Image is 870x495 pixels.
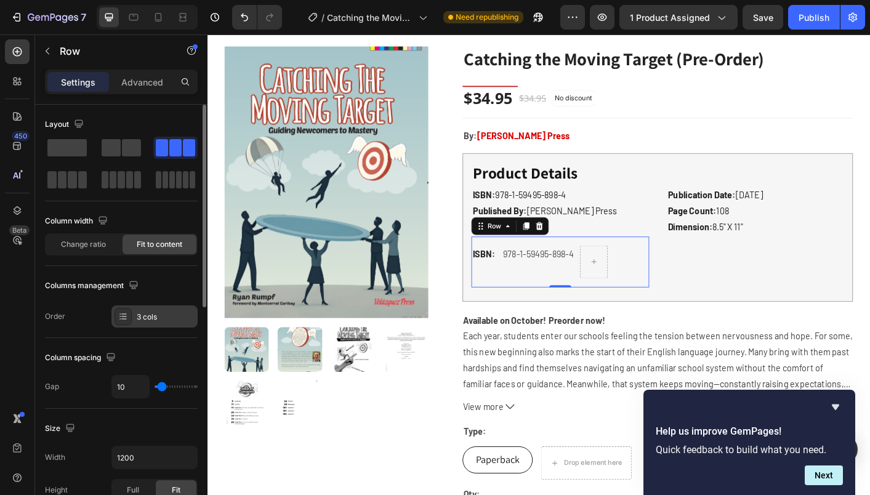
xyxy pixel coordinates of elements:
strong: ISBN: [296,239,321,251]
p: Advanced [121,76,163,89]
button: 7 [5,5,92,30]
div: Layout [45,116,86,133]
strong: Page Count: [514,191,568,203]
span: Change ratio [61,239,106,250]
div: Help us improve GemPages! [656,400,843,485]
strong: Product Details [296,143,413,166]
div: Drop element here [397,473,462,483]
strong: Type: [286,437,310,448]
div: Publish [799,11,829,24]
div: Paperback [299,464,348,484]
button: 1 product assigned [619,5,738,30]
p: [DATE] 108 8.5" X 11" [514,171,709,223]
div: Gap [45,381,59,392]
input: Auto [112,446,197,469]
p: 7 [81,10,86,25]
p: Row [60,44,164,58]
div: $34.95 [284,58,341,83]
div: Undo/Redo [232,5,282,30]
button: Next question [805,465,843,485]
span: / [321,11,324,24]
strong: ISBN: [296,173,321,185]
div: Width [45,452,65,463]
div: Each year, students enter our schools feeling the tension between nervousness and hope. For some,... [284,328,720,398]
div: Column spacing [45,350,118,366]
p: [PERSON_NAME] Press English [296,188,491,224]
div: Column width [45,213,110,230]
div: Size [45,421,78,437]
button: Publish [788,5,840,30]
div: 3 cols [137,312,195,323]
div: Row [310,208,330,219]
p: 978-1-59495-898-4 [296,171,491,188]
button: Hide survey [828,400,843,414]
button: Paperback [284,459,363,489]
strong: [PERSON_NAME] Press [300,107,404,118]
span: Catching the Moving Target - Product Page [327,11,414,24]
input: Auto [112,376,149,398]
strong: Dimension: [514,209,563,220]
h2: Help us improve GemPages! [656,424,843,439]
span: Need republishing [456,12,518,23]
div: Rich Text Editor. Editing area: main [294,235,322,256]
button: Save [743,5,783,30]
p: Settings [61,76,95,89]
div: Rich Text Editor. Editing area: main [294,169,492,225]
p: No discount [387,65,429,76]
h1: Catching the Moving Target (Pre-Order) [284,14,720,42]
strong: By: [286,107,300,118]
span: Fit to content [137,239,182,250]
span: Save [753,12,773,23]
div: 450 [12,131,30,141]
strong: Publication Date: [514,173,589,185]
div: Beta [9,225,30,235]
div: $34.95 [346,62,379,79]
iframe: To enrich screen reader interactions, please activate Accessibility in Grammarly extension settings [207,34,870,495]
p: Quick feedback to build what you need. [656,444,843,456]
strong: Available on October! Preorder now! [284,313,444,324]
strong: Published By: [296,191,356,203]
div: Columns management [45,278,141,294]
div: Order [45,311,65,322]
button: View more [284,406,720,424]
span: View more [284,406,330,424]
h2: 978-1-59495-898-4 [328,235,409,256]
span: 1 product assigned [630,11,710,24]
